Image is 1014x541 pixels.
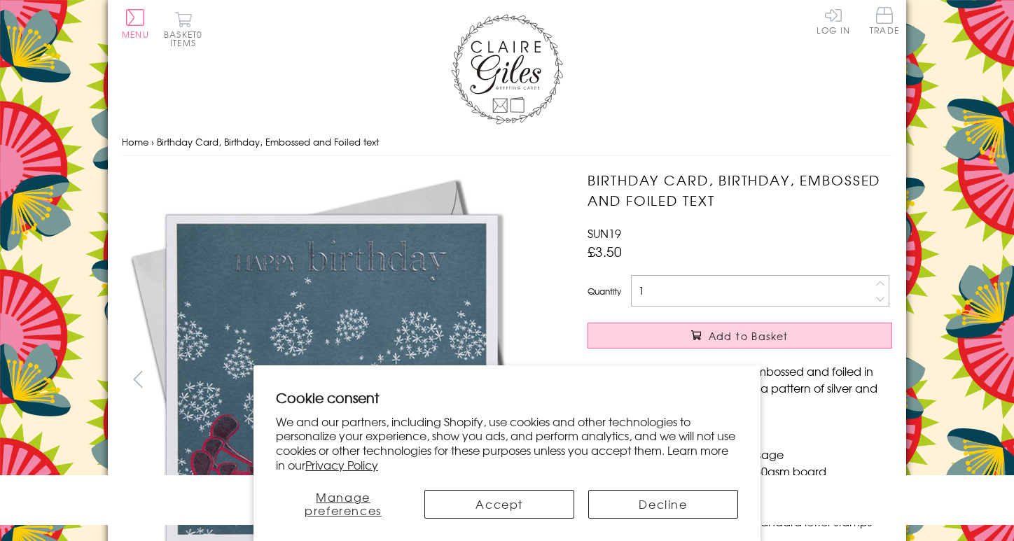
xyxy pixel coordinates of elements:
span: Trade [870,7,899,34]
a: Trade [870,7,899,37]
span: £3.50 [588,241,622,261]
button: Decline [588,490,738,519]
span: Birthday Card, Birthday, Embossed and Foiled text [157,135,379,148]
h2: Cookie consent [276,388,738,407]
button: Add to Basket [588,323,892,349]
label: Quantity [588,285,621,297]
span: SUN19 [588,225,621,241]
img: Claire Giles Greetings Cards [451,14,563,125]
button: next [528,363,560,395]
a: Home [122,135,148,148]
button: prev [122,363,153,395]
a: Log In [817,7,850,34]
button: Basket0 items [164,11,202,47]
span: Add to Basket [709,329,789,343]
h1: Birthday Card, Birthday, Embossed and Foiled text [588,170,892,211]
button: Manage preferences [276,490,410,519]
span: Manage preferences [305,489,382,519]
nav: breadcrumbs [122,128,892,157]
span: › [151,135,154,148]
span: This Birthday card has the text embossed and foiled in silver. The message is set against a patte... [588,363,877,413]
span: 0 items [170,28,202,49]
button: Accept [424,490,574,519]
p: We and our partners, including Shopify, use cookies and other technologies to personalize your ex... [276,414,738,472]
button: Menu [122,9,149,38]
a: Privacy Policy [305,456,378,473]
span: Menu [122,28,149,41]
